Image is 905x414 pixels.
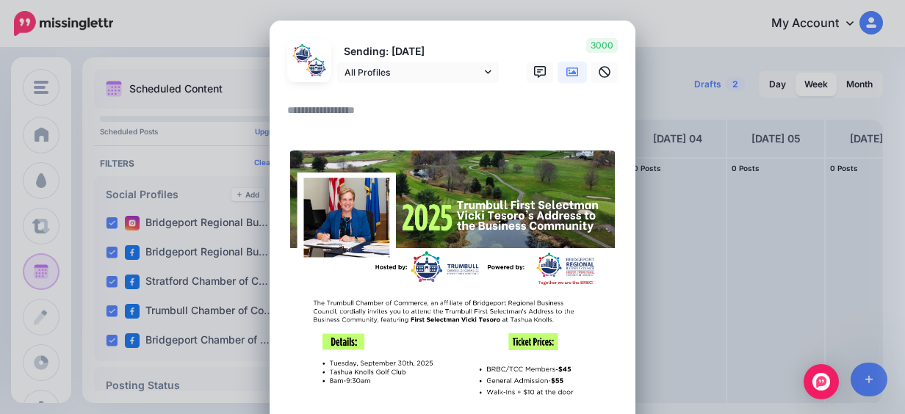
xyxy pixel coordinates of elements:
[337,62,499,83] a: All Profiles
[306,57,327,78] img: 327480576_569671061427943_934468427801860524_n-bsa150318.png
[292,43,313,64] img: 326353443_583245609911355_7624060508075186304_n-bsa150316.png
[586,38,618,53] span: 3000
[804,364,839,399] div: Open Intercom Messenger
[345,65,481,80] span: All Profiles
[337,43,499,60] p: Sending: [DATE]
